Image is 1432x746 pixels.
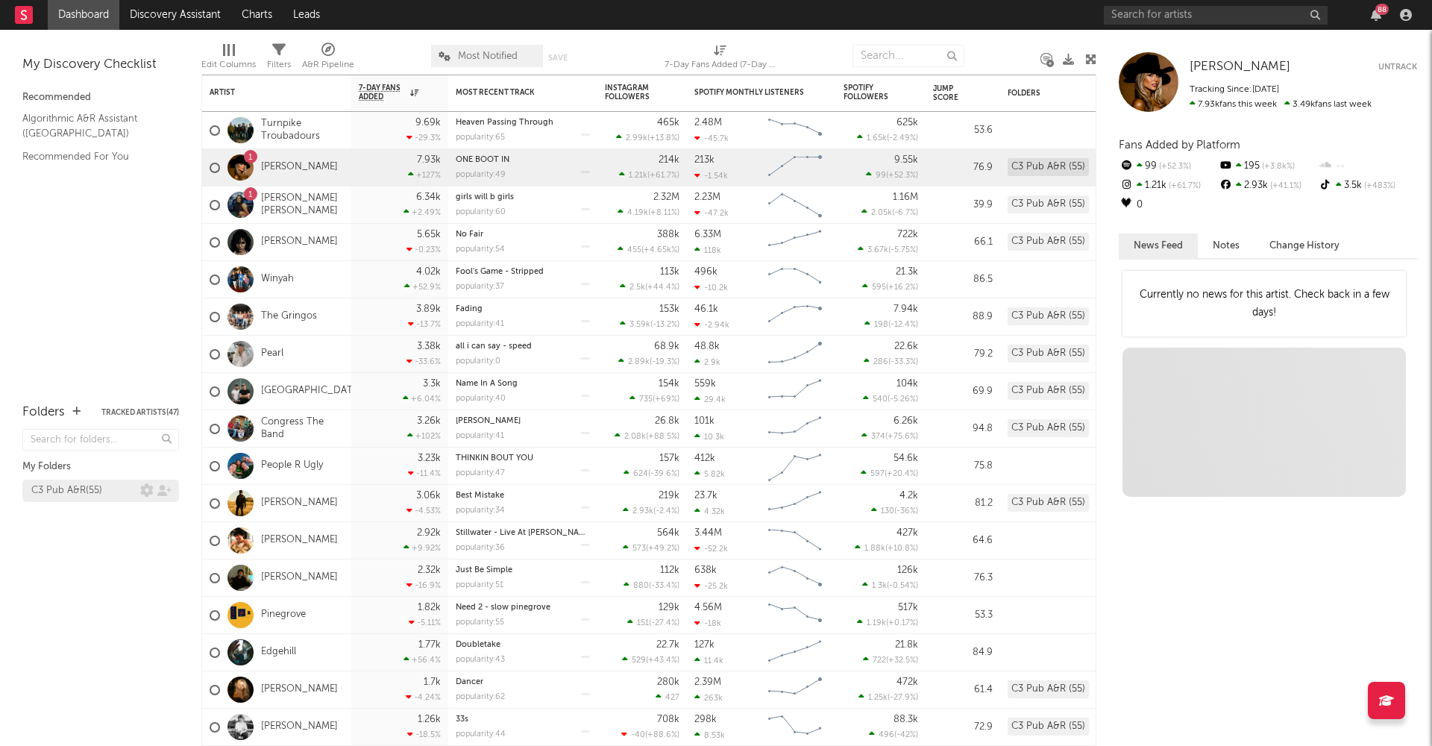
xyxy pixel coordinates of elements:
span: Tracking Since: [DATE] [1190,85,1279,94]
div: 2.9k [694,357,720,367]
span: +75.6 % [888,433,916,441]
span: +61.7 % [1166,182,1201,190]
div: Instagram Followers [605,84,657,101]
div: 104k [896,379,918,389]
div: ( ) [629,394,679,404]
span: -13.2 % [653,321,677,329]
div: 3.23k [418,454,441,463]
span: 2.5k [629,283,645,292]
div: 496k [694,267,717,277]
span: 286 [873,358,888,366]
div: 68.9k [654,342,679,351]
div: Edit Columns [201,56,256,74]
a: THINKIN BOUT YOU [456,454,533,463]
div: popularity: 36 [456,544,505,552]
span: +20.4 % [887,470,916,478]
div: Filters [267,56,291,74]
div: 625k [896,118,918,128]
svg: Chart title [761,112,829,149]
div: 722k [897,230,918,239]
span: +10.8 % [888,545,916,553]
a: Name In A Song [456,380,518,388]
span: +13.8 % [650,134,677,142]
a: Pearl [261,348,283,360]
div: 154k [659,379,679,389]
div: ( ) [623,506,679,515]
span: +49.2 % [648,545,677,553]
span: 624 [633,470,648,478]
a: [PERSON_NAME] [261,534,338,547]
span: +4.65k % [644,246,677,254]
span: +44.4 % [647,283,677,292]
a: [GEOGRAPHIC_DATA] [261,385,362,398]
div: Filters [267,37,291,81]
span: Fans Added by Platform [1119,140,1240,151]
a: Recommended For You [22,148,164,165]
span: -2.4 % [656,507,677,515]
span: +8.11 % [650,209,677,217]
div: 7.94k [894,304,918,314]
div: popularity: 60 [456,208,506,216]
input: Search... [852,45,964,67]
div: 126k [897,565,918,575]
span: 1.88k [864,545,885,553]
div: +127 % [408,170,441,180]
div: ( ) [862,580,918,590]
span: 540 [873,395,888,404]
div: Folders [22,404,65,421]
a: 33s [456,715,468,724]
div: ( ) [855,543,918,553]
div: ( ) [618,207,679,217]
div: 112k [660,565,679,575]
div: Folders [1008,89,1119,98]
div: 94.8 [933,420,993,438]
div: Recommended [22,89,179,107]
svg: Chart title [761,373,829,410]
span: Most Notified [458,51,518,61]
div: 113k [660,267,679,277]
div: Just Be Simple [456,566,590,574]
div: -0.23 % [406,245,441,254]
div: 9.69k [415,118,441,128]
span: +69 % [655,395,677,404]
div: 638k [694,565,717,575]
div: 2.32M [653,192,679,202]
div: 559k [694,379,716,389]
div: C3 Pub A&R (55) [1008,345,1089,363]
span: 7-Day Fans Added [359,84,406,101]
div: 21.3k [896,267,918,277]
div: 388k [657,230,679,239]
div: +9.92 % [403,543,441,553]
div: 101k [694,416,715,426]
div: My Folders [22,458,179,476]
div: -52.2k [694,544,728,554]
div: 75.8 [933,457,993,475]
div: 4.02k [416,267,441,277]
div: 412k [694,454,715,463]
div: 4.32k [694,507,725,516]
div: -- [1318,157,1417,176]
span: +61.7 % [650,172,677,180]
div: 88.9 [933,308,993,326]
span: [PERSON_NAME] [1190,60,1290,73]
div: Name In A Song [456,380,590,388]
a: girls will b girls [456,193,514,201]
div: 427k [896,528,918,538]
a: C3 Pub A&R(55) [22,480,179,502]
span: 597 [870,470,885,478]
div: popularity: 51 [456,581,503,589]
span: 2.08k [624,433,646,441]
a: People R Ugly [261,460,323,472]
div: ( ) [618,245,679,254]
div: ( ) [623,543,679,553]
div: Artist [210,88,321,97]
div: A&R Pipeline [302,56,354,74]
div: Fading [456,305,590,313]
div: 153k [659,304,679,314]
svg: Chart title [761,485,829,522]
div: 7-Day Fans Added (7-Day Fans Added) [665,56,776,74]
span: 3.49k fans last week [1190,100,1372,109]
div: ( ) [861,207,918,217]
div: popularity: 49 [456,171,506,179]
div: girls will b girls [456,193,590,201]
